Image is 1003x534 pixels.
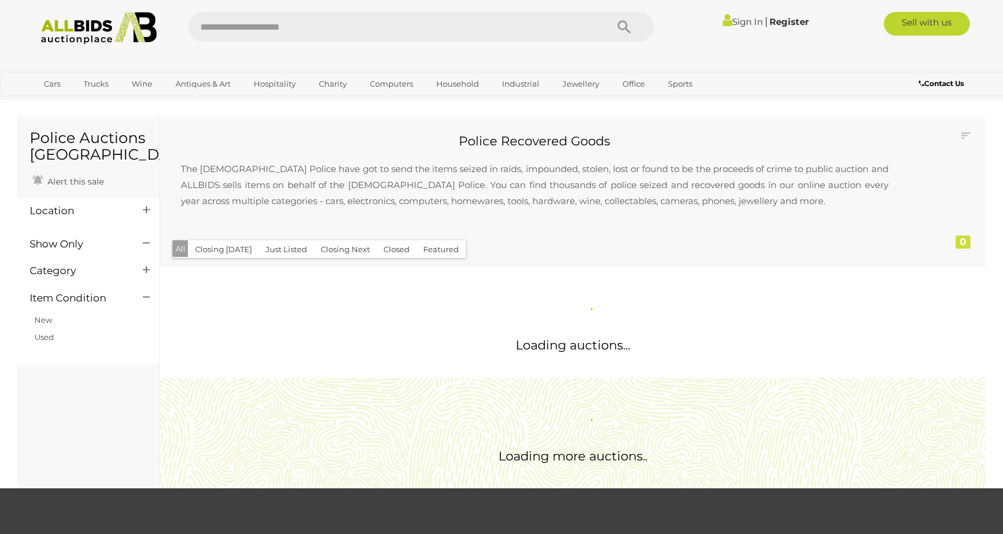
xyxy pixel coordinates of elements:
[416,240,466,259] button: Featured
[36,94,136,113] a: [GEOGRAPHIC_DATA]
[188,240,259,259] button: Closing [DATE]
[30,130,148,163] h1: Police Auctions [GEOGRAPHIC_DATA]
[499,449,647,463] span: Loading more auctions..
[124,74,160,94] a: Wine
[956,236,970,249] div: 0
[884,12,970,36] a: Sell with us
[362,74,421,94] a: Computers
[36,74,68,94] a: Cars
[258,240,314,259] button: Just Listed
[429,74,487,94] a: Household
[169,134,900,148] h2: Police Recovered Goods
[30,205,125,217] h4: Location
[169,149,900,221] p: The [DEMOGRAPHIC_DATA] Police have got to send the items seized in raids, impounded, stolen, lost...
[30,239,125,250] h4: Show Only
[555,74,607,94] a: Jewellery
[76,74,116,94] a: Trucks
[311,74,354,94] a: Charity
[34,315,52,325] a: New
[173,240,189,258] button: All
[919,77,967,90] a: Contact Us
[660,74,700,94] a: Sports
[30,293,125,304] h4: Item Condition
[516,338,630,352] span: Loading auctions...
[168,74,238,94] a: Antiques & Art
[30,171,107,189] a: Alert this sale
[769,16,809,27] a: Register
[723,16,763,27] a: Sign In
[615,74,653,94] a: Office
[246,74,304,94] a: Hospitality
[34,332,54,342] a: Used
[34,12,163,44] img: Allbids.com.au
[44,176,104,187] span: Alert this sale
[595,12,654,42] button: Search
[919,79,964,88] b: Contact Us
[314,240,377,259] button: Closing Next
[30,265,125,276] h4: Category
[376,240,417,259] button: Closed
[494,74,547,94] a: Industrial
[765,15,768,28] span: |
